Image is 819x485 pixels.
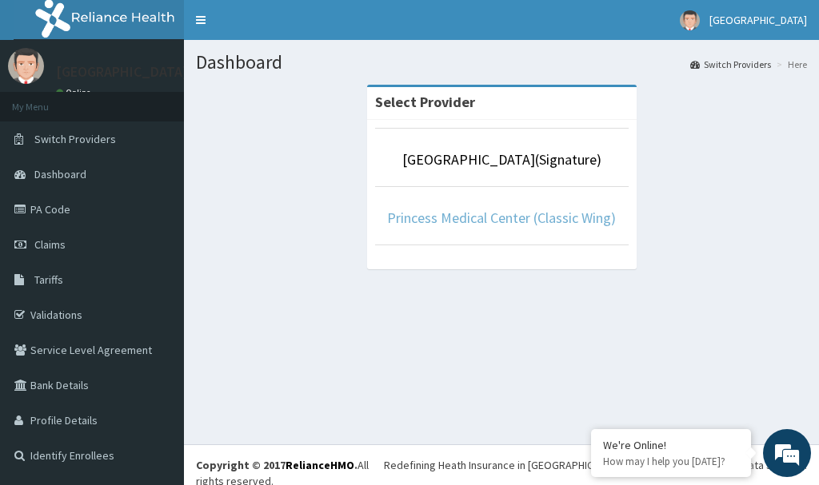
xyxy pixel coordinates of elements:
[34,272,63,287] span: Tariffs
[34,237,66,252] span: Claims
[603,455,739,468] p: How may I help you today?
[384,457,807,473] div: Redefining Heath Insurance in [GEOGRAPHIC_DATA] using Telemedicine and Data Science!
[387,209,616,227] a: Princess Medical Center (Classic Wing)
[690,58,771,71] a: Switch Providers
[286,458,354,472] a: RelianceHMO
[196,52,807,73] h1: Dashboard
[34,132,116,146] span: Switch Providers
[680,10,700,30] img: User Image
[603,438,739,452] div: We're Online!
[773,58,807,71] li: Here
[8,48,44,84] img: User Image
[56,87,94,98] a: Online
[196,458,358,472] strong: Copyright © 2017 .
[34,167,86,181] span: Dashboard
[375,93,475,111] strong: Select Provider
[56,65,188,79] p: [GEOGRAPHIC_DATA]
[709,13,807,27] span: [GEOGRAPHIC_DATA]
[402,150,601,169] a: [GEOGRAPHIC_DATA](Signature)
